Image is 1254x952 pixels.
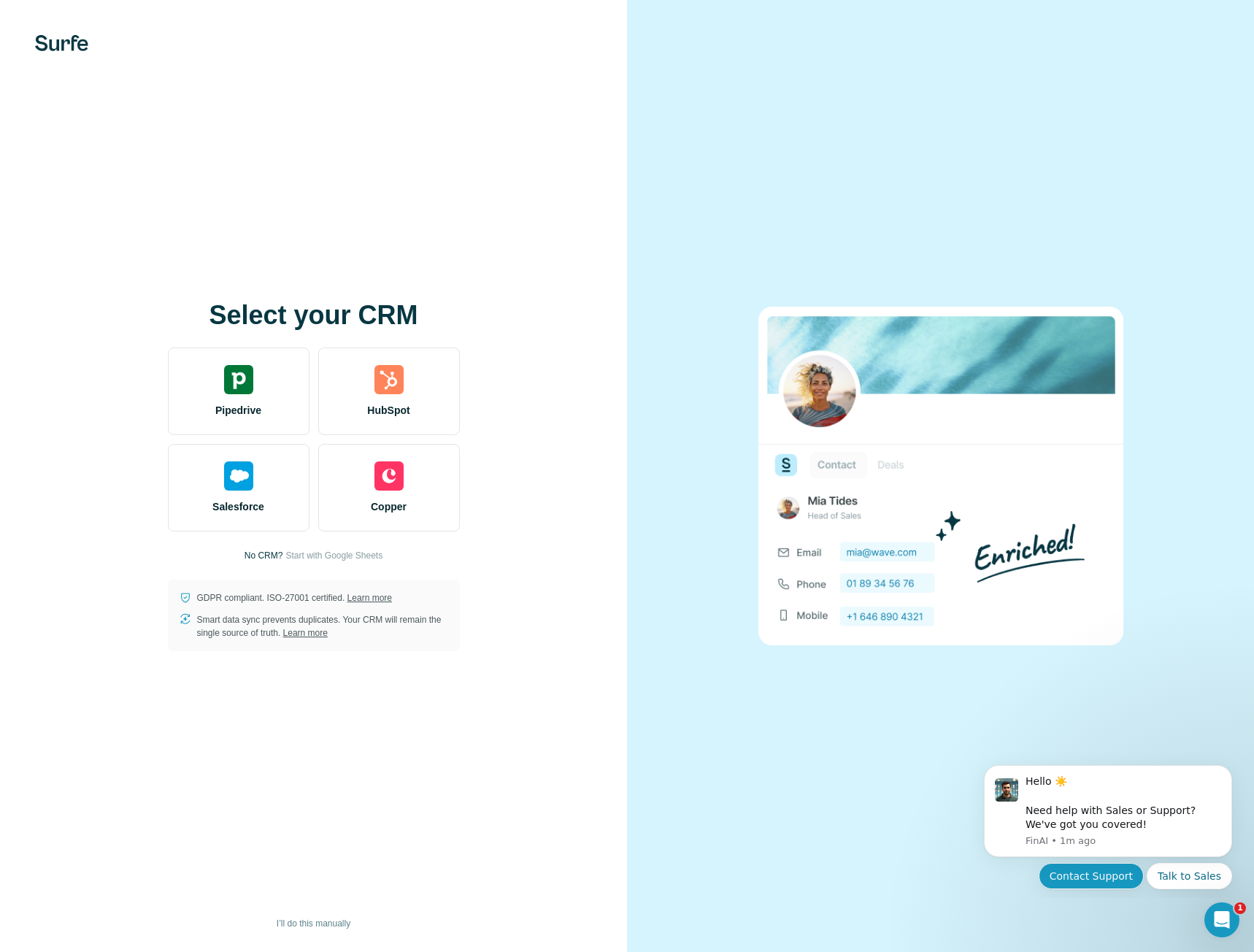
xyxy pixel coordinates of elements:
div: message notification from FinAI, 1m ago. Hello ☀️ ​ Need help with Sales or Support? We've got yo... [22,13,270,105]
img: copper's logo [374,461,404,491]
p: Message from FinAI, sent 1m ago [64,82,259,96]
img: hubspot's logo [374,365,404,394]
div: Message content [64,23,259,80]
p: No CRM? [245,549,283,562]
img: none image [758,307,1123,645]
button: Start with Google Sheets [285,549,382,562]
img: salesforce's logo [224,461,253,491]
iframe: Intercom notifications message [962,752,1254,898]
button: Quick reply: Contact Support [77,111,182,137]
p: Smart data sync prevents duplicates. Your CRM will remain the single source of truth. [197,613,448,640]
div: Quick reply options [22,111,270,137]
span: Salesforce [212,499,264,514]
img: Surfe's logo [35,35,88,51]
div: Hello ☀️ ​ Need help with Sales or Support? We've got you covered! [64,23,259,80]
p: GDPR compliant. ISO-27001 certified. [197,591,392,604]
a: Learn more [283,628,328,638]
img: pipedrive's logo [224,365,253,394]
img: Profile image for FinAI [33,26,56,50]
span: Copper [371,499,407,514]
iframe: Intercom live chat [1204,902,1239,937]
h1: Select your CRM [168,301,460,330]
a: Learn more [347,593,392,603]
span: 1 [1234,902,1246,914]
button: Quick reply: Talk to Sales [185,111,270,137]
span: I’ll do this manually [277,917,350,930]
button: I’ll do this manually [266,913,361,934]
span: Pipedrive [215,403,261,418]
span: HubSpot [367,403,409,418]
